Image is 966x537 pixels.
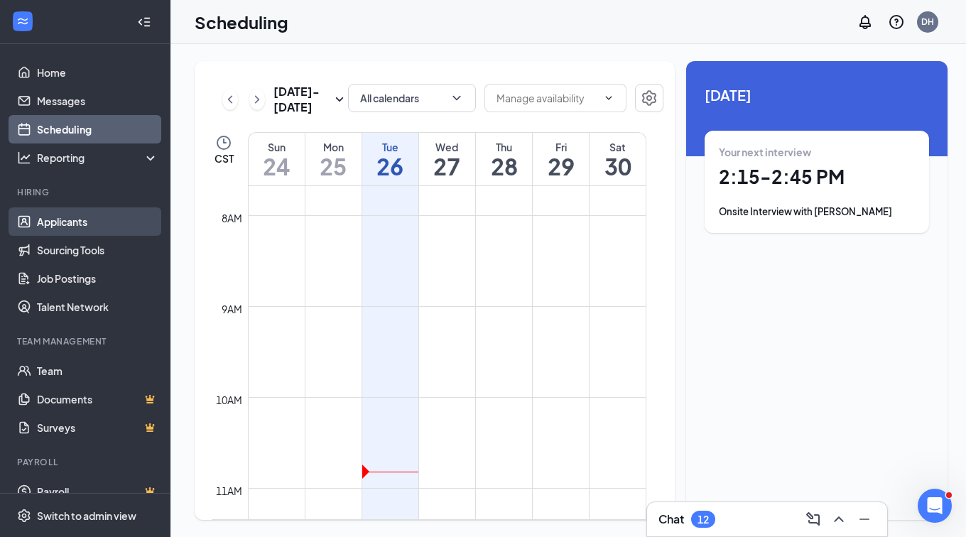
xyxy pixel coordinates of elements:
[419,140,475,154] div: Wed
[37,236,158,264] a: Sourcing Tools
[213,392,245,408] div: 10am
[215,134,232,151] svg: Clock
[17,456,156,468] div: Payroll
[888,13,905,31] svg: QuestionInfo
[37,87,158,115] a: Messages
[215,151,234,166] span: CST
[137,15,151,29] svg: Collapse
[37,115,158,143] a: Scheduling
[635,84,663,115] a: Settings
[213,483,245,499] div: 11am
[17,335,156,347] div: Team Management
[249,89,265,110] button: ChevronRight
[37,151,159,165] div: Reporting
[805,511,822,528] svg: ComposeMessage
[37,413,158,442] a: SurveysCrown
[419,133,475,185] a: August 27, 2025
[830,511,847,528] svg: ChevronUp
[719,205,915,219] div: Onsite Interview with [PERSON_NAME]
[362,133,418,185] a: August 26, 2025
[921,16,934,28] div: DH
[853,508,876,531] button: Minimize
[219,210,245,226] div: 8am
[635,84,663,112] button: Settings
[698,514,709,526] div: 12
[476,140,532,154] div: Thu
[305,154,362,178] h1: 25
[37,357,158,385] a: Team
[37,207,158,236] a: Applicants
[222,89,238,110] button: ChevronLeft
[590,140,646,154] div: Sat
[603,92,614,104] svg: ChevronDown
[590,133,646,185] a: August 30, 2025
[37,58,158,87] a: Home
[16,14,30,28] svg: WorkstreamLogo
[17,509,31,523] svg: Settings
[17,151,31,165] svg: Analysis
[419,154,475,178] h1: 27
[719,145,915,159] div: Your next interview
[195,10,288,34] h1: Scheduling
[305,140,362,154] div: Mon
[476,154,532,178] h1: 28
[362,140,418,154] div: Tue
[719,165,915,189] h1: 2:15 - 2:45 PM
[37,385,158,413] a: DocumentsCrown
[37,264,158,293] a: Job Postings
[705,84,929,106] span: [DATE]
[223,91,237,108] svg: ChevronLeft
[641,89,658,107] svg: Settings
[249,154,305,178] h1: 24
[496,90,597,106] input: Manage availability
[450,91,464,105] svg: ChevronDown
[857,13,874,31] svg: Notifications
[533,133,589,185] a: August 29, 2025
[476,133,532,185] a: August 28, 2025
[37,477,158,506] a: PayrollCrown
[37,293,158,321] a: Talent Network
[533,154,589,178] h1: 29
[590,154,646,178] h1: 30
[918,489,952,523] iframe: Intercom live chat
[250,91,264,108] svg: ChevronRight
[856,511,873,528] svg: Minimize
[249,140,305,154] div: Sun
[658,511,684,527] h3: Chat
[249,133,305,185] a: August 24, 2025
[331,91,348,108] svg: SmallChevronDown
[348,84,476,112] button: All calendarsChevronDown
[37,509,136,523] div: Switch to admin view
[362,154,418,178] h1: 26
[17,186,156,198] div: Hiring
[305,133,362,185] a: August 25, 2025
[219,301,245,317] div: 9am
[802,508,825,531] button: ComposeMessage
[827,508,850,531] button: ChevronUp
[533,140,589,154] div: Fri
[273,84,331,115] h3: [DATE] - [DATE]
